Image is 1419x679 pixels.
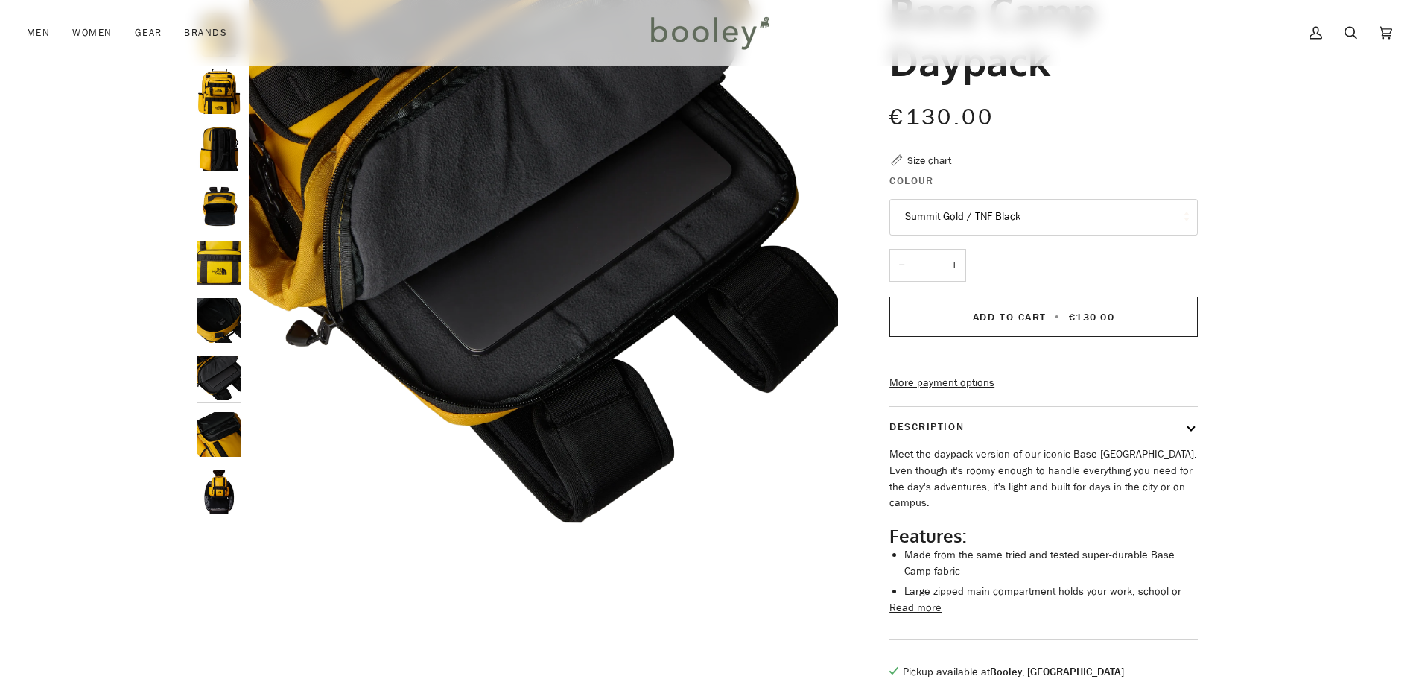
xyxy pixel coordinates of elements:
[889,249,913,282] button: −
[889,600,942,616] button: Read more
[197,356,241,400] img: The North Face Base Camp Daypack Summit Gold / TNF Black - Booley Galway
[197,241,241,285] img: The North Face Base Camp Daypack Summit Gold / TNF Black - Booley Galway
[27,25,50,40] span: Men
[197,298,241,343] img: The North Face Base Camp Daypack Summit Gold / TNF Black - Booley Galway
[990,665,1124,679] strong: Booley, [GEOGRAPHIC_DATA]
[889,297,1198,337] button: Add to Cart • €130.00
[1069,310,1115,324] span: €130.00
[889,375,1198,391] a: More payment options
[889,407,1198,446] button: Description
[889,525,1198,547] h2: Features:
[889,199,1198,236] button: Summit Gold / TNF Black
[973,310,1047,324] span: Add to Cart
[904,547,1198,579] li: Made from the same tried and tested super-durable Base Camp fabric
[197,69,241,114] img: The North Face Base Camp Daypack Summit Gold / TNF Black - Booley Galway
[197,127,241,171] img: The North Face Base Camp Daypack Summit Gold / TNF Black - Booley Galway
[904,584,1198,600] li: Large zipped main compartment holds your work, school or
[135,25,162,40] span: Gear
[1050,310,1064,324] span: •
[644,11,775,54] img: Booley
[889,102,994,133] span: €130.00
[889,249,966,282] input: Quantity
[889,173,933,189] span: Colour
[889,446,1198,511] p: Meet the daypack version of our iconic Base [GEOGRAPHIC_DATA]. Even though it's roomy enough to h...
[72,25,112,40] span: Women
[907,153,951,168] div: Size chart
[942,249,966,282] button: +
[197,412,241,457] img: The North Face Base Camp Daypack Summit Gold / TNF Black - Booley Galway
[197,470,241,514] img: The North Face Base Camp Daypack Summit Gold / TNF Black - Booley Galway
[184,25,227,40] span: Brands
[197,184,241,229] img: The North Face Base Camp Daypack Summit Gold / TNF Black - Booley Galway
